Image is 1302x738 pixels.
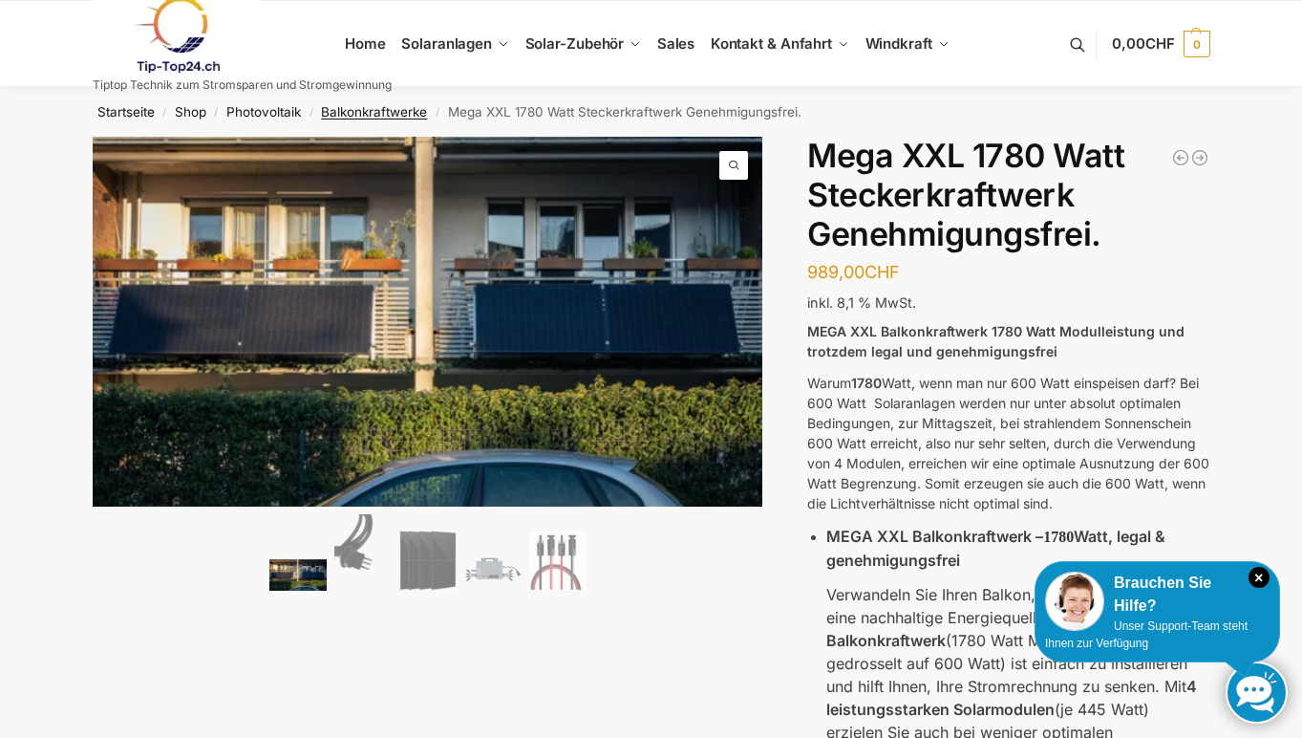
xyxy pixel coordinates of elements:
[529,531,587,592] img: Kabel, Stecker und Zubehör für Solaranlagen
[807,294,916,311] span: inkl. 8,1 % MwSt.
[807,373,1209,513] p: Warum Watt, wenn man nur 600 Watt einspeisen darf? Bei 600 Watt Solaranlagen werden nur unter abs...
[155,105,175,120] span: /
[206,105,226,120] span: /
[851,375,882,391] strong: 1780
[525,34,625,53] span: Solar-Zubehör
[857,1,957,87] a: Windkraft
[401,34,492,53] span: Solaranlagen
[1045,572,1104,631] img: Customer service
[711,34,832,53] span: Kontakt & Anfahrt
[807,323,1185,359] strong: MEGA XXL Balkonkraftwerk 1780 Watt Modulleistung und trotzdem legal und genehmigungsfrei
[321,104,427,119] a: Balkonkraftwerke
[464,548,522,591] img: Nep BDM 2000 gedrosselt auf 600 Watt
[1045,572,1270,618] div: Brauchen Sie Hilfe?
[1043,529,1074,545] strong: 1780
[427,105,447,120] span: /
[1249,567,1270,588] i: Schließen
[826,677,1197,719] strong: 4 leistungsstarken Solarmodulen
[1112,34,1174,53] span: 0,00
[1190,148,1209,167] a: Steckerkraftwerk 890 Watt mit verstellbaren Balkonhalterungen inkl. Lieferung
[175,104,206,119] a: Shop
[517,1,649,87] a: Solar-Zubehör
[826,608,1207,650] strong: steckerfertiges Balkonkraftwerk
[93,79,392,91] p: Tiptop Technik zum Stromsparen und Stromgewinnung
[1145,34,1175,53] span: CHF
[334,514,392,591] img: Anschlusskabel-3meter_schweizer-stecker
[226,104,301,119] a: Photovoltaik
[702,1,857,87] a: Kontakt & Anfahrt
[394,1,517,87] a: Solaranlagen
[657,34,695,53] span: Sales
[1112,15,1209,73] a: 0,00CHF 0
[301,105,321,120] span: /
[826,527,1165,570] strong: MEGA XXL Balkonkraftwerk – Watt, legal & genehmigungsfrei
[807,137,1209,253] h1: Mega XXL 1780 Watt Steckerkraftwerk Genehmigungsfrei.
[807,262,900,282] bdi: 989,00
[97,104,155,119] a: Startseite
[1171,148,1190,167] a: 7,2 KW Dachanlage zur Selbstmontage
[1184,31,1210,57] span: 0
[864,262,900,282] span: CHF
[269,559,327,591] img: 2 Balkonkraftwerke
[399,531,457,592] img: Mega XXL 1780 Watt Steckerkraftwerk Genehmigungsfrei. – Bild 3
[58,87,1244,137] nav: Breadcrumb
[649,1,702,87] a: Sales
[1045,619,1248,650] span: Unser Support-Team steht Ihnen zur Verfügung
[865,34,932,53] span: Windkraft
